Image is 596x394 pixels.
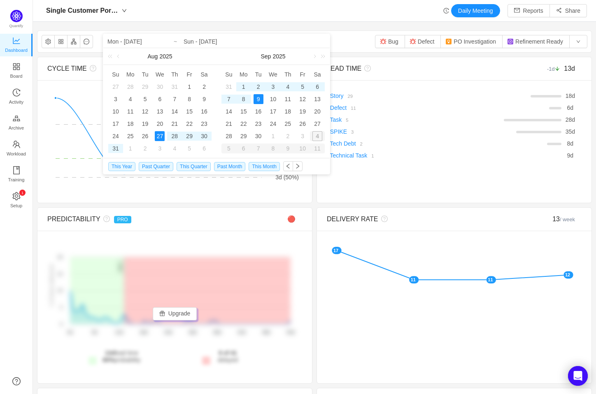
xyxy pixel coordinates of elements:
td: September 5, 2025 [182,142,197,155]
a: 11 [347,104,356,111]
a: icon: question-circle [12,377,21,385]
span: Past Quarter [139,162,173,171]
button: PO Investigation [440,35,503,48]
div: 1 [239,82,249,92]
th: Fri [182,68,197,81]
td: September 2, 2025 [251,81,266,93]
a: Previous month (PageUp) [115,48,123,65]
td: July 31, 2025 [167,81,182,93]
span: d [567,140,573,147]
div: 13 [155,107,165,116]
div: 8 [239,94,249,104]
img: 11603 [380,38,386,45]
td: September 5, 2025 [295,81,310,93]
div: 19 [140,119,150,129]
th: Wed [266,68,281,81]
small: 29 [347,94,352,99]
div: 19 [298,107,307,116]
td: August 24, 2025 [108,130,123,142]
small: 5 [346,118,348,123]
input: End date [184,37,326,46]
td: August 17, 2025 [108,118,123,130]
input: Start date [107,37,212,46]
div: 21 [224,119,234,129]
td: August 7, 2025 [167,93,182,105]
span: d [566,93,575,99]
div: 11 [310,144,325,153]
i: icon: arrow-down [555,66,560,72]
div: 9 [199,94,209,104]
span: This Month [249,162,279,171]
a: Tech Debt [330,140,356,147]
td: August 27, 2025 [153,130,168,142]
a: Dashboard [12,37,21,53]
th: Mon [123,68,138,81]
div: 4 [310,131,325,141]
div: 31 [224,82,234,92]
div: 6 [236,144,251,153]
div: 1 [126,144,135,153]
span: Training [8,172,24,188]
td: August 13, 2025 [153,105,168,118]
a: Last year (Control + left) [106,48,117,65]
td: August 8, 2025 [182,93,197,105]
div: 10 [268,94,278,104]
td: September 3, 2025 [153,142,168,155]
td: October 1, 2025 [266,130,281,142]
th: Thu [167,68,182,81]
a: 3 [347,128,354,135]
td: October 4, 2025 [310,130,325,142]
div: 30 [199,131,209,141]
div: 3 [268,82,278,92]
button: icon: giftUpgrade [153,307,197,320]
div: 10 [111,107,121,116]
a: Technical Task [330,152,368,159]
div: 5 [140,94,150,104]
button: icon: apartment [67,35,80,48]
span: d [567,152,573,159]
td: August 16, 2025 [197,105,212,118]
i: icon: history [443,8,449,14]
td: August 31, 2025 [221,81,236,93]
td: September 17, 2025 [266,105,281,118]
div: 28 [126,82,135,92]
td: September 27, 2025 [310,118,325,130]
i: icon: question-circle [361,65,371,72]
td: October 6, 2025 [236,142,251,155]
div: 30 [254,131,263,141]
td: August 18, 2025 [123,118,138,130]
td: September 1, 2025 [123,142,138,155]
div: 11 [283,94,293,104]
td: August 4, 2025 [123,93,138,105]
td: September 15, 2025 [236,105,251,118]
span: Archive [9,120,24,136]
span: d [567,104,573,111]
span: CYCLE TIME [47,65,87,72]
td: September 4, 2025 [280,81,295,93]
small: -1d [547,66,564,72]
th: Thu [280,68,295,81]
td: August 19, 2025 [138,118,153,130]
button: Refinement Ready [502,35,570,48]
div: 2 [199,82,209,92]
div: 31 [111,144,121,153]
td: September 11, 2025 [280,93,295,105]
span: Setup [10,197,22,214]
td: September 23, 2025 [251,118,266,130]
td: September 10, 2025 [266,93,281,105]
td: August 10, 2025 [108,105,123,118]
span: Mo [236,71,251,78]
th: Tue [138,68,153,81]
td: August 2, 2025 [197,81,212,93]
small: 2 [360,141,363,146]
a: 2025 [158,48,173,65]
a: 29 [343,93,352,99]
i: icon: team [12,140,21,148]
td: October 3, 2025 [295,130,310,142]
div: 9 [254,94,263,104]
p: 1 [21,190,23,196]
div: 3 [111,94,121,104]
span: 6 [567,104,570,111]
div: 14 [224,107,234,116]
a: Workload [12,141,21,157]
